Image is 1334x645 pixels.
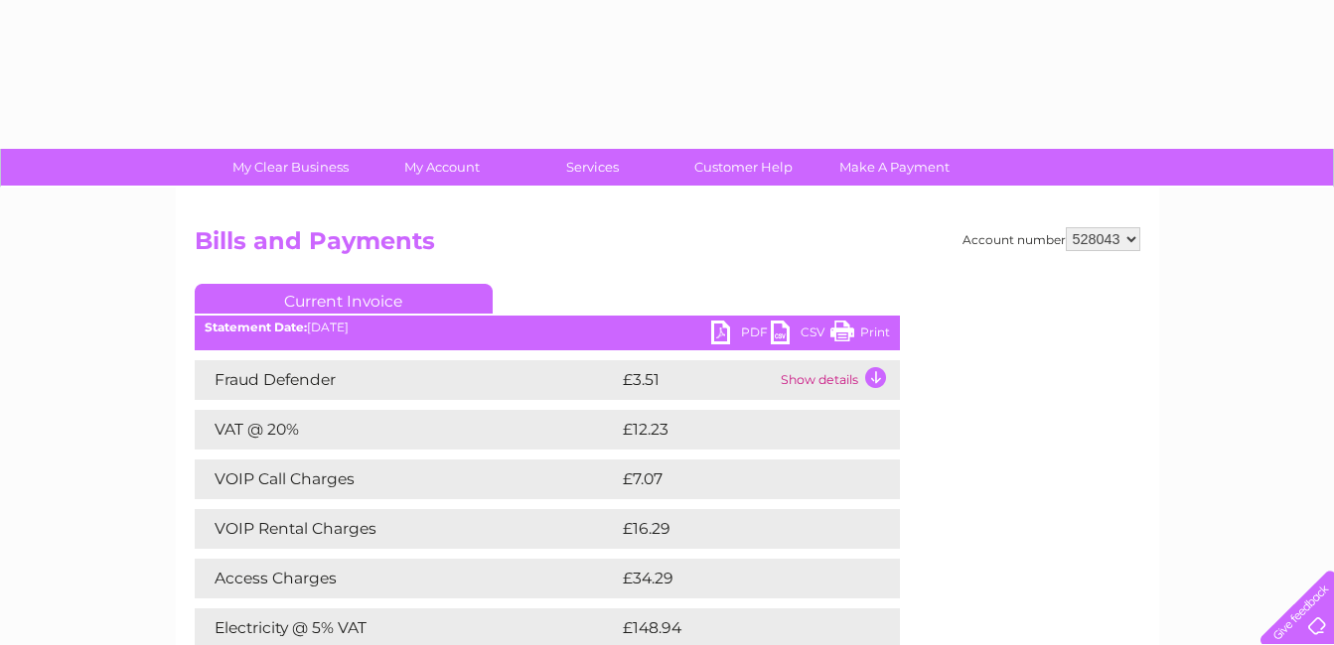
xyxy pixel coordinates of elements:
td: Access Charges [195,559,618,598]
a: Make A Payment [813,149,976,186]
a: Print [830,321,890,349]
div: [DATE] [195,321,900,334]
b: Statement Date: [205,320,307,334]
td: £7.07 [618,459,853,499]
td: Fraud Defender [195,360,618,400]
td: VOIP Rental Charges [195,509,618,549]
td: Show details [776,360,900,400]
a: Services [511,149,674,186]
td: VOIP Call Charges [195,459,618,499]
td: VAT @ 20% [195,410,618,450]
h2: Bills and Payments [195,227,1140,265]
td: £3.51 [618,360,776,400]
a: My Account [360,149,523,186]
td: £12.23 [618,410,857,450]
td: £16.29 [618,509,858,549]
a: Customer Help [662,149,825,186]
td: £34.29 [618,559,860,598]
a: My Clear Business [209,149,372,186]
div: Account number [963,227,1140,251]
a: PDF [711,321,771,349]
a: Current Invoice [195,284,493,314]
a: CSV [771,321,830,349]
